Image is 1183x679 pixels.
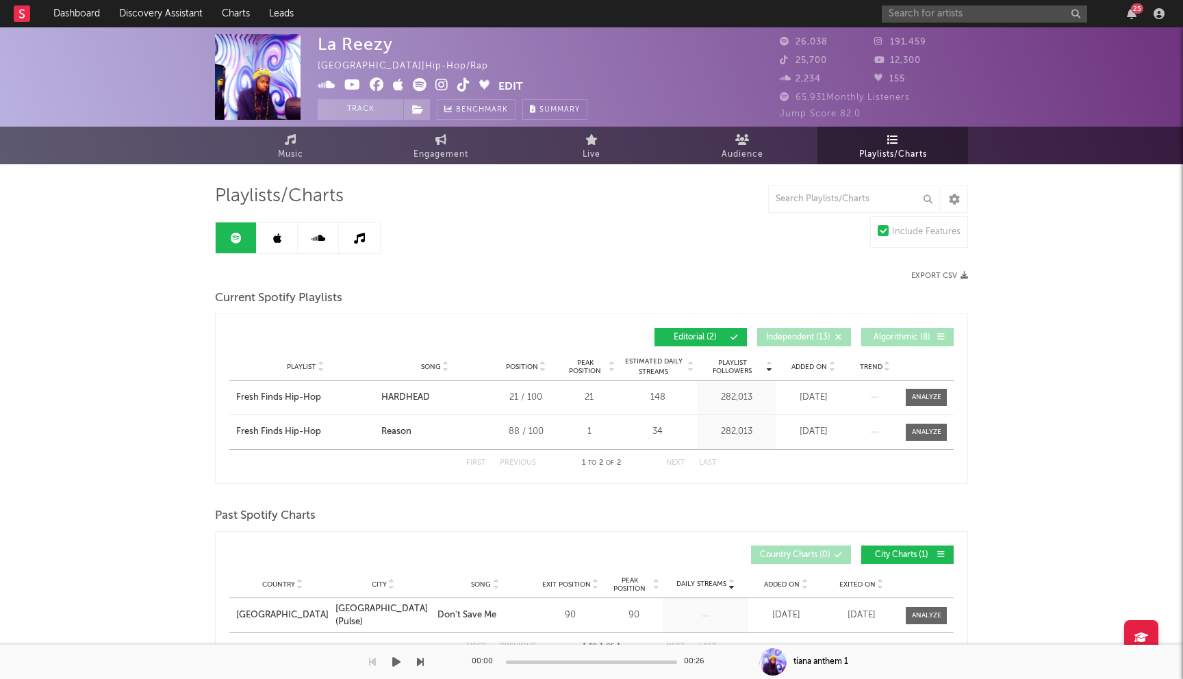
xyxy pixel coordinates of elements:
[236,391,321,405] div: Fresh Finds Hip-Hop
[539,106,580,114] span: Summary
[606,460,614,466] span: of
[622,357,685,377] span: Estimated Daily Streams
[827,608,895,622] div: [DATE]
[563,455,639,472] div: 1 2 2
[318,34,393,54] div: La Reezy
[757,328,851,346] button: Independent(13)
[663,333,726,342] span: Editorial ( 2 )
[495,391,557,405] div: 21 / 100
[522,99,587,120] button: Summary
[768,185,939,213] input: Search Playlists/Charts
[722,146,763,163] span: Audience
[236,391,374,405] a: Fresh Finds Hip-Hop
[608,576,651,593] span: Peak Position
[684,654,711,670] div: 00:26
[516,127,667,164] a: Live
[500,459,536,467] button: Previous
[583,146,600,163] span: Live
[236,608,329,622] a: [GEOGRAPHIC_DATA]
[215,508,316,524] span: Past Spotify Charts
[911,272,968,280] button: Export CSV
[372,580,387,589] span: City
[760,551,830,559] span: Country Charts ( 0 )
[381,425,411,439] div: Reason
[381,391,430,405] div: HARDHEAD
[421,363,441,371] span: Song
[666,643,685,650] button: Next
[236,425,374,439] a: Fresh Finds Hip-Hop
[780,93,910,102] span: 65,931 Monthly Listeners
[874,38,926,47] span: 191,459
[1127,8,1136,19] button: 25
[779,425,848,439] div: [DATE]
[287,363,316,371] span: Playlist
[870,333,933,342] span: Algorithmic ( 8 )
[700,425,772,439] div: 282,013
[563,391,615,405] div: 21
[791,363,827,371] span: Added On
[539,608,601,622] div: 90
[793,656,848,668] div: tiana anthem 1
[859,146,927,163] span: Playlists/Charts
[699,459,717,467] button: Last
[563,359,607,375] span: Peak Position
[779,391,848,405] div: [DATE]
[456,102,508,118] span: Benchmark
[700,359,764,375] span: Playlist Followers
[437,99,516,120] a: Benchmark
[606,643,614,650] span: of
[437,608,496,622] div: Don't Save Me
[262,580,295,589] span: Country
[700,391,772,405] div: 282,013
[874,56,921,65] span: 12,300
[874,75,905,84] span: 155
[622,425,694,439] div: 34
[780,38,828,47] span: 26,038
[500,643,536,650] button: Previous
[215,127,366,164] a: Music
[780,110,861,118] span: Jump Score: 82.0
[498,78,523,95] button: Edit
[676,579,726,589] span: Daily Streams
[666,459,685,467] button: Next
[608,608,659,622] div: 90
[215,188,344,205] span: Playlists/Charts
[766,333,830,342] span: Independent ( 13 )
[622,391,694,405] div: 148
[335,602,431,629] a: [GEOGRAPHIC_DATA] (Pulse)
[861,328,954,346] button: Algorithmic(8)
[860,363,882,371] span: Trend
[495,425,557,439] div: 88 / 100
[667,127,817,164] a: Audience
[654,328,747,346] button: Editorial(2)
[882,5,1087,23] input: Search for artists
[817,127,968,164] a: Playlists/Charts
[1131,3,1143,14] div: 25
[437,608,533,622] a: Don't Save Me
[588,460,596,466] span: to
[466,459,486,467] button: First
[563,425,615,439] div: 1
[861,546,954,564] button: City Charts(1)
[215,290,342,307] span: Current Spotify Playlists
[764,580,800,589] span: Added On
[466,643,486,650] button: First
[471,580,491,589] span: Song
[236,425,321,439] div: Fresh Finds Hip-Hop
[780,75,821,84] span: 2,234
[589,643,597,650] span: to
[506,363,538,371] span: Position
[472,654,499,670] div: 00:00
[699,643,717,650] button: Last
[366,127,516,164] a: Engagement
[414,146,468,163] span: Engagement
[751,546,851,564] button: Country Charts(0)
[752,608,820,622] div: [DATE]
[839,580,876,589] span: Exited On
[870,551,933,559] span: City Charts ( 1 )
[563,639,639,655] div: 1 1 1
[318,99,403,120] button: Track
[278,146,303,163] span: Music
